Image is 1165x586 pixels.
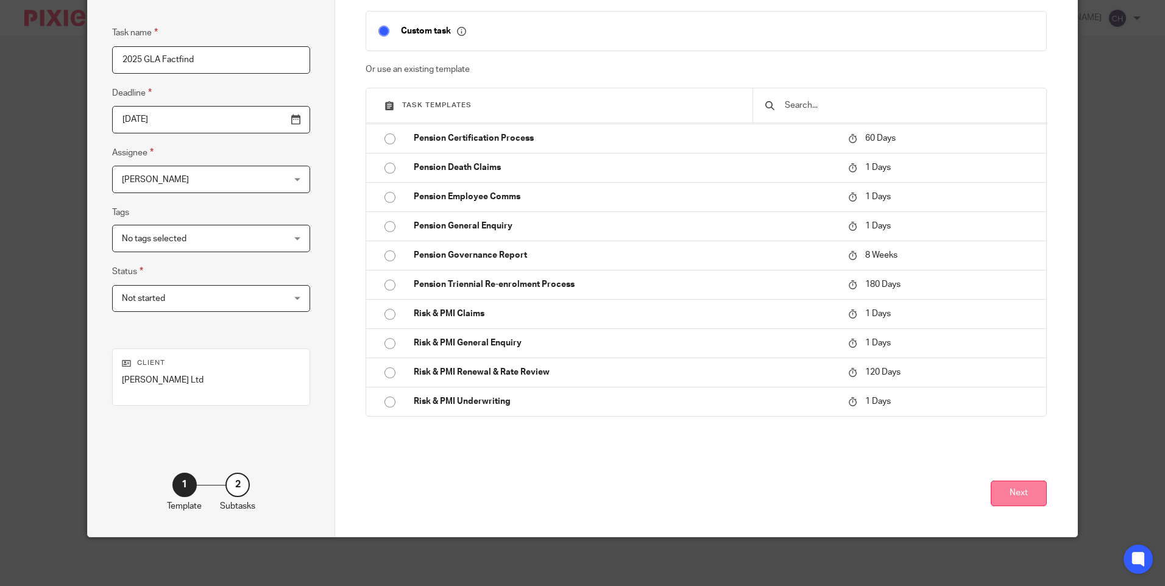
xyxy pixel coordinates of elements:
span: 1 Days [865,222,891,230]
span: 60 Days [865,134,896,143]
span: [PERSON_NAME] [122,175,189,184]
input: Search... [784,99,1034,112]
p: Pension Certification Process [414,132,836,144]
span: Not started [122,294,165,303]
p: Pension Employee Comms [414,191,836,203]
p: Risk & PMI Renewal & Rate Review [414,366,836,378]
span: 1 Days [865,309,891,318]
span: No tags selected [122,235,186,243]
p: Subtasks [220,500,255,512]
span: 1 Days [865,192,891,201]
p: Risk & PMI General Enquiry [414,337,836,349]
p: Risk & PMI Claims [414,308,836,320]
p: Pension Triennial Re-enrolment Process [414,278,836,291]
label: Tags [112,207,129,219]
p: Pension Governance Report [414,249,836,261]
span: Task templates [402,102,472,108]
label: Status [112,264,143,278]
p: [PERSON_NAME] Ltd [122,374,300,386]
p: Or use an existing template [366,63,1046,76]
p: Template [167,500,202,512]
p: Pension General Enquiry [414,220,836,232]
label: Deadline [112,86,152,100]
div: 2 [225,473,250,497]
span: 1 Days [865,339,891,347]
span: 8 Weeks [865,251,898,259]
input: Task name [112,46,310,74]
p: Risk & PMI Underwriting [414,395,836,408]
p: Custom task [401,26,466,37]
input: Pick a date [112,106,310,133]
span: 180 Days [865,280,901,289]
span: 120 Days [865,368,901,376]
span: 1 Days [865,163,891,172]
p: Pension Death Claims [414,161,836,174]
label: Assignee [112,146,154,160]
p: Client [122,358,300,368]
div: 1 [172,473,197,497]
label: Task name [112,26,158,40]
span: 1 Days [865,398,891,406]
button: Next [991,481,1047,507]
